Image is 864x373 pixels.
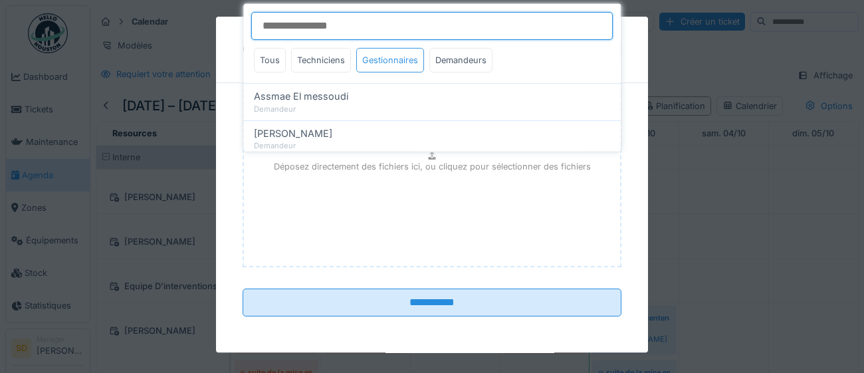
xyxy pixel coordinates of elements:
[356,48,424,72] div: Gestionnaires
[274,160,591,173] p: Déposez directement des fichiers ici, ou cliquez pour sélectionner des fichiers
[254,104,610,115] div: Demandeur
[254,89,348,104] span: Assmae El messoudi
[254,140,610,152] div: Demandeur
[254,126,332,140] span: [PERSON_NAME]
[291,48,351,72] div: Techniciens
[429,48,492,72] div: Demandeurs
[254,48,286,72] div: Tous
